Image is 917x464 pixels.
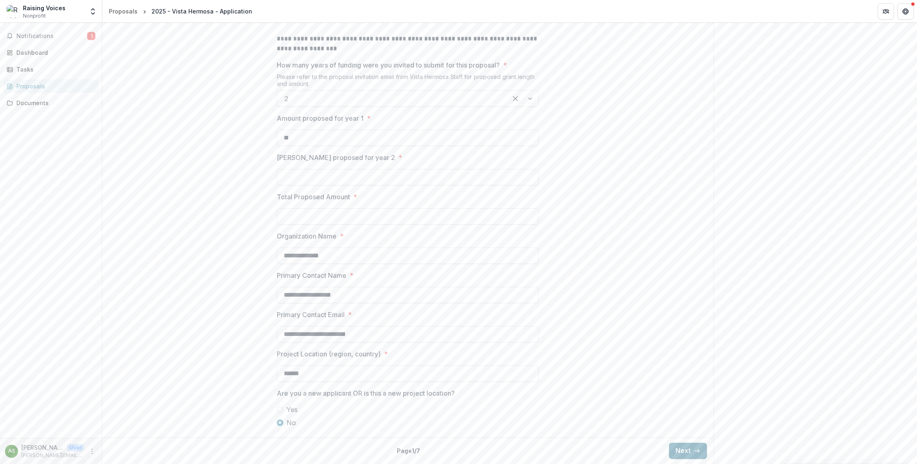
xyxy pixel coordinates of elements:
p: [PERSON_NAME][EMAIL_ADDRESS][DOMAIN_NAME] [21,452,84,459]
div: Clear selected options [509,92,522,105]
p: Are you a new applicant OR is this a new project location? [277,388,455,398]
p: Organization Name [277,231,337,241]
span: Notifications [16,33,87,40]
div: Documents [16,99,92,107]
button: More [87,446,97,456]
div: Ana-María Sosa [8,448,15,454]
p: Primary Contact Email [277,310,345,320]
div: Raising Voices [23,4,65,12]
span: Yes [287,405,298,414]
p: Primary Contact Name [277,270,346,280]
div: Proposals [16,82,92,90]
p: Total Proposed Amount [277,192,350,202]
button: Next [669,443,707,459]
button: Partners [878,3,894,20]
p: Amount proposed for year 1 [277,113,364,123]
img: Raising Voices [7,5,20,18]
div: Please refer to the proposal invitation email from Vista Hermosa Staff for proposed grant length ... [277,73,539,90]
span: Nonprofit [23,12,46,20]
div: Dashboard [16,48,92,57]
nav: breadcrumb [106,5,255,17]
span: No [287,418,296,428]
div: Tasks [16,65,92,74]
a: Proposals [3,79,99,93]
p: Page 1 / 7 [397,446,420,455]
a: Proposals [106,5,141,17]
p: Project Location (region, country) [277,349,381,359]
p: How many years of funding were you invited to submit for this proposal? [277,60,500,70]
button: Get Help [897,3,914,20]
div: Proposals [109,7,138,16]
div: 2025 - Vista Hermosa - Application [151,7,252,16]
p: [PERSON_NAME] proposed for year 2 [277,153,395,162]
span: 1 [87,32,95,40]
a: Documents [3,96,99,110]
a: Tasks [3,63,99,76]
button: Open entity switcher [87,3,99,20]
button: Notifications1 [3,29,99,43]
p: [PERSON_NAME] [21,443,64,452]
a: Dashboard [3,46,99,59]
p: User [67,444,84,451]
